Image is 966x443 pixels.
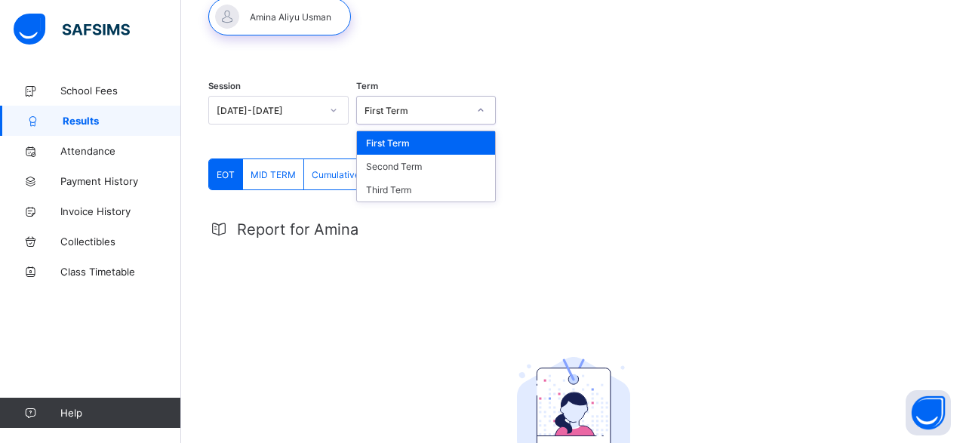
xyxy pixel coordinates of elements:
[14,14,130,45] img: safsims
[356,81,378,91] span: Term
[357,155,496,178] div: Second Term
[60,266,181,278] span: Class Timetable
[60,175,181,187] span: Payment History
[237,220,358,238] span: Report for Amina
[60,235,181,248] span: Collectibles
[357,178,496,202] div: Third Term
[251,169,296,180] span: MID TERM
[60,205,181,217] span: Invoice History
[60,145,181,157] span: Attendance
[208,81,241,91] span: Session
[217,169,235,180] span: EOT
[63,115,181,127] span: Results
[217,105,321,116] div: [DATE]-[DATE]
[365,105,469,116] div: First Term
[60,407,180,419] span: Help
[60,85,181,97] span: School Fees
[312,169,360,180] span: Cumulative
[906,390,951,435] button: Open asap
[357,131,496,155] div: First Term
